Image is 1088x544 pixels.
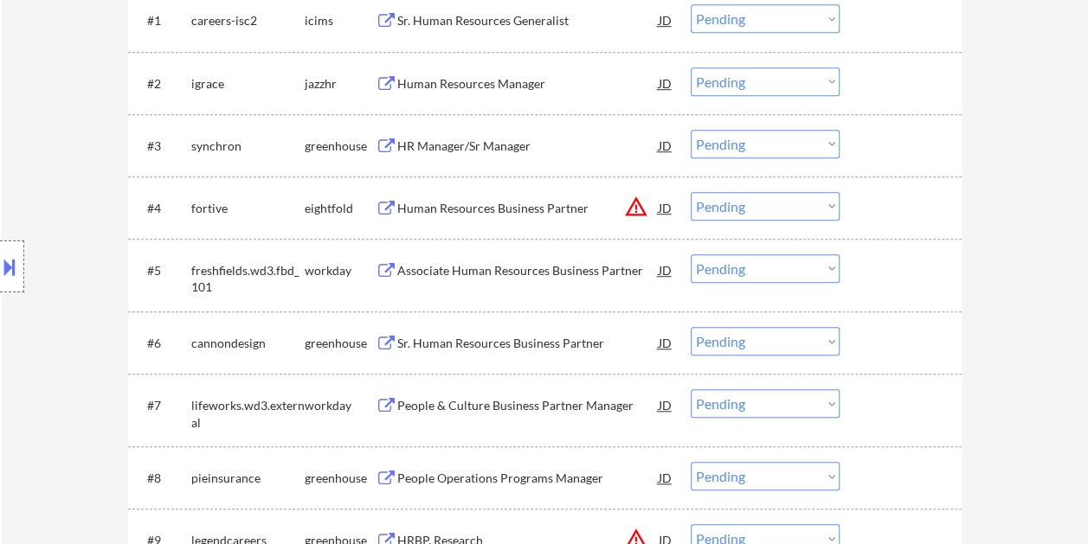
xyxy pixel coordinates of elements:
div: #1 [147,12,177,29]
div: #8 [147,470,177,487]
div: JD [657,130,674,161]
div: pieinsurance [191,470,305,487]
div: JD [657,254,674,285]
div: igrace [191,75,305,93]
div: JD [657,389,674,420]
div: JD [657,67,674,99]
div: greenhouse [305,335,376,352]
div: Human Resources Business Partner [397,200,659,217]
div: eightfold [305,200,376,217]
div: greenhouse [305,470,376,487]
div: People Operations Programs Manager [397,470,659,487]
div: Sr. Human Resources Generalist [397,12,659,29]
div: Human Resources Manager [397,75,659,93]
div: HR Manager/Sr Manager [397,138,659,155]
div: JD [657,462,674,493]
button: warning_amber [624,195,648,219]
div: People & Culture Business Partner Manager [397,397,659,414]
div: greenhouse [305,138,376,155]
div: Sr. Human Resources Business Partner [397,335,659,352]
div: workday [305,262,376,279]
div: JD [657,192,674,223]
div: #2 [147,75,177,93]
div: careers-isc2 [191,12,305,29]
div: JD [657,327,674,358]
div: jazzhr [305,75,376,93]
div: JD [657,4,674,35]
div: Associate Human Resources Business Partner [397,262,659,279]
div: icims [305,12,376,29]
div: workday [305,397,376,414]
